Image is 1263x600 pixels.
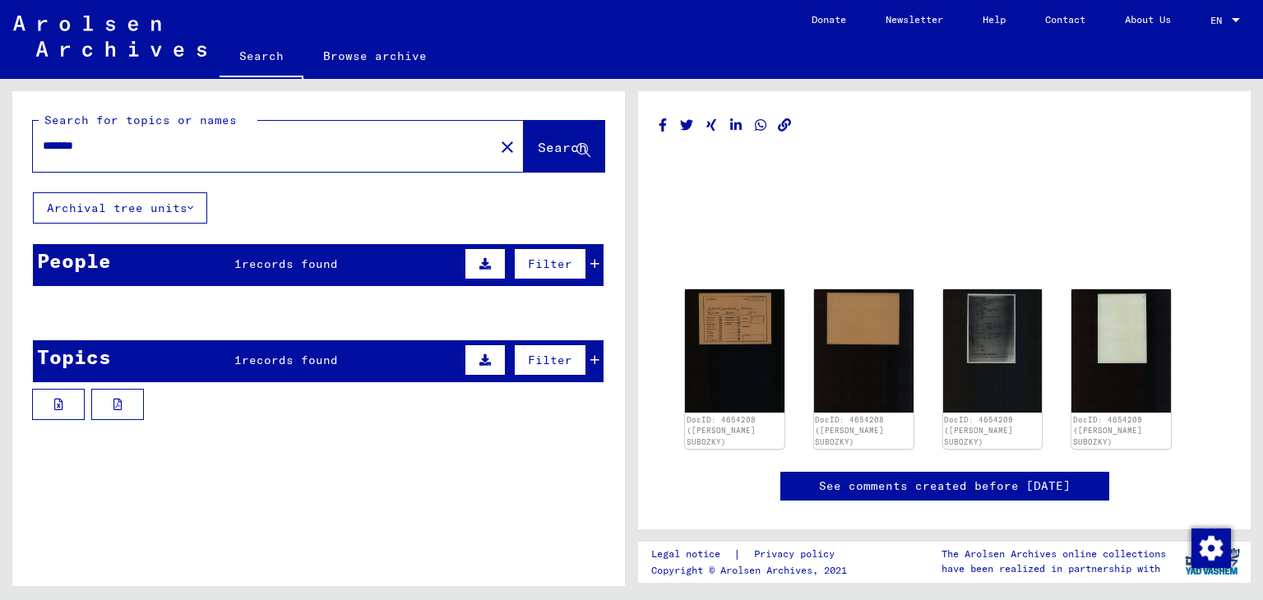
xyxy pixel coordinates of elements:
[944,415,1013,446] a: DocID: 4654209 ([PERSON_NAME] SUBOZKY)
[752,115,770,136] button: Share on WhatsApp
[33,192,207,224] button: Archival tree units
[651,546,854,563] div: |
[678,115,696,136] button: Share on Twitter
[651,546,733,563] a: Legal notice
[941,561,1166,576] p: have been realized in partnership with
[44,113,237,127] mat-label: Search for topics or names
[815,415,884,446] a: DocID: 4654208 ([PERSON_NAME] SUBOZKY)
[528,353,572,367] span: Filter
[514,344,586,376] button: Filter
[1071,289,1171,413] img: 002.jpg
[497,137,517,157] mat-icon: close
[538,139,587,155] span: Search
[819,478,1071,495] a: See comments created before [DATE]
[37,246,111,275] div: People
[703,115,720,136] button: Share on Xing
[943,289,1043,413] img: 001.jpg
[741,546,854,563] a: Privacy policy
[941,547,1166,561] p: The Arolsen Archives online collections
[242,256,338,271] span: records found
[728,115,745,136] button: Share on LinkedIn
[814,289,914,413] img: 002.jpg
[1210,15,1228,26] span: EN
[491,130,524,163] button: Clear
[303,36,446,76] a: Browse archive
[220,36,303,79] a: Search
[1182,541,1243,582] img: yv_logo.png
[514,248,586,279] button: Filter
[1191,528,1231,568] img: Change consent
[13,16,206,57] img: Arolsen_neg.svg
[776,115,793,136] button: Copy link
[1073,415,1142,446] a: DocID: 4654209 ([PERSON_NAME] SUBOZKY)
[524,121,604,172] button: Search
[687,415,756,446] a: DocID: 4654208 ([PERSON_NAME] SUBOZKY)
[234,256,242,271] span: 1
[528,256,572,271] span: Filter
[655,115,672,136] button: Share on Facebook
[651,563,854,578] p: Copyright © Arolsen Archives, 2021
[685,289,784,413] img: 001.jpg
